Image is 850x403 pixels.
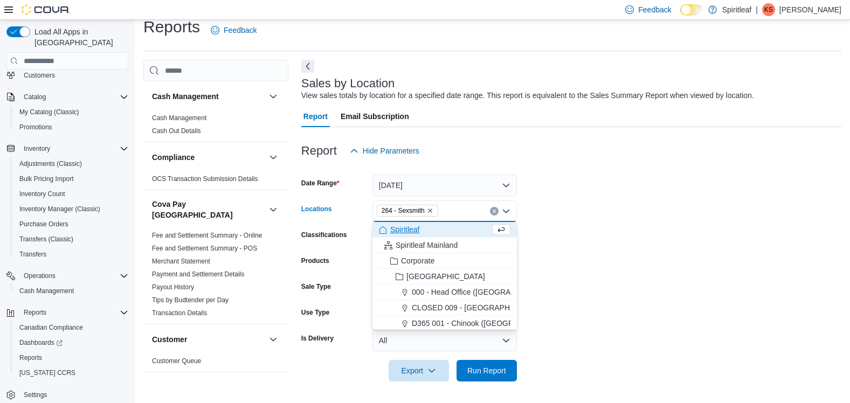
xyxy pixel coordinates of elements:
span: Washington CCRS [15,366,128,379]
a: Transaction Details [152,309,207,317]
label: Is Delivery [301,334,334,343]
a: Payout History [152,283,194,291]
span: Load All Apps in [GEOGRAPHIC_DATA] [30,26,128,48]
span: Feedback [638,4,671,15]
a: Bulk Pricing Import [15,172,78,185]
a: My Catalog (Classic) [15,106,84,119]
span: Inventory Count [15,187,128,200]
h3: Customer [152,334,187,345]
span: Bulk Pricing Import [15,172,128,185]
label: Use Type [301,308,329,317]
button: Cash Management [11,283,133,298]
h3: Discounts & Promotions [152,382,240,393]
span: [GEOGRAPHIC_DATA] [406,271,485,282]
span: Run Report [467,365,506,376]
button: Cova Pay [GEOGRAPHIC_DATA] [152,199,265,220]
span: Adjustments (Classic) [19,159,82,168]
button: Inventory Manager (Classic) [11,202,133,217]
h3: Compliance [152,152,195,163]
span: KS [764,3,773,16]
span: Bulk Pricing Import [19,175,74,183]
a: Fee and Settlement Summary - POS [152,245,257,252]
a: Inventory Count [15,187,70,200]
span: Operations [24,272,56,280]
span: Reports [19,353,42,362]
label: Date Range [301,179,340,187]
button: Discounts & Promotions [152,382,265,393]
label: Sale Type [301,282,331,291]
span: Settings [19,388,128,401]
span: Tips by Budtender per Day [152,296,229,304]
span: Cash Management [15,284,128,297]
p: Spiritleaf [722,3,751,16]
button: Close list of options [502,207,510,216]
a: Canadian Compliance [15,321,87,334]
span: Dashboards [15,336,128,349]
span: Merchant Statement [152,257,210,266]
a: Reports [15,351,46,364]
span: Transfers (Classic) [19,235,73,244]
span: Transfers [19,250,46,259]
button: Settings [2,387,133,402]
a: Merchant Statement [152,258,210,265]
a: Transfers (Classic) [15,233,78,246]
button: Promotions [11,120,133,135]
label: Classifications [301,231,347,239]
span: Inventory Count [19,190,65,198]
span: Fee and Settlement Summary - POS [152,244,257,253]
button: Inventory [19,142,54,155]
span: Customer Queue [152,357,201,365]
button: Remove 264 - Sexsmith from selection in this group [427,207,433,214]
span: Feedback [224,25,257,36]
a: Cash Management [15,284,78,297]
span: Cash Management [152,114,206,122]
button: Inventory Count [11,186,133,202]
button: Customer [267,333,280,346]
button: Bulk Pricing Import [11,171,133,186]
button: Spiritleaf Mainland [372,238,517,253]
button: My Catalog (Classic) [11,105,133,120]
span: Operations [19,269,128,282]
span: Cash Management [19,287,74,295]
span: Purchase Orders [15,218,128,231]
span: Purchase Orders [19,220,68,228]
span: [US_STATE] CCRS [19,369,75,377]
button: [DATE] [372,175,517,196]
button: Adjustments (Classic) [11,156,133,171]
a: Cash Out Details [152,127,201,135]
a: Inventory Manager (Classic) [15,203,105,216]
span: Inventory Manager (Classic) [19,205,100,213]
h3: Sales by Location [301,77,395,90]
div: Customer [143,355,288,372]
a: Fee and Settlement Summary - Online [152,232,262,239]
h3: Report [301,144,337,157]
span: Settings [24,391,47,399]
button: Spiritleaf [372,222,517,238]
button: Export [389,360,449,381]
button: Reports [11,350,133,365]
button: Compliance [152,152,265,163]
span: Customers [19,68,128,82]
button: Corporate [372,253,517,269]
button: Customers [2,67,133,83]
a: Promotions [15,121,57,134]
span: Inventory Manager (Classic) [15,203,128,216]
span: Transfers [15,248,128,261]
span: Customers [24,71,55,80]
span: Reports [15,351,128,364]
p: | [756,3,758,16]
span: CLOSED 009 - [GEOGRAPHIC_DATA]. [412,302,545,313]
button: Catalog [19,91,50,103]
button: Inventory [2,141,133,156]
span: Fee and Settlement Summary - Online [152,231,262,240]
button: [GEOGRAPHIC_DATA] [372,269,517,284]
span: OCS Transaction Submission Details [152,175,258,183]
button: Discounts & Promotions [267,381,280,394]
button: Compliance [267,151,280,164]
span: Promotions [15,121,128,134]
button: Next [301,60,314,73]
span: Report [303,106,328,127]
div: View sales totals by location for a specified date range. This report is equivalent to the Sales ... [301,90,754,101]
button: All [372,330,517,351]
